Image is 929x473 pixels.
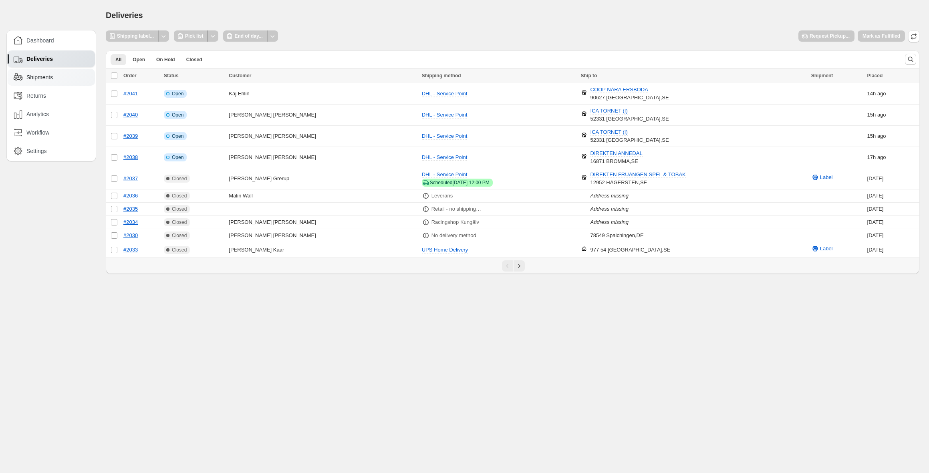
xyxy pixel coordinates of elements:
[226,229,419,242] td: [PERSON_NAME] [PERSON_NAME]
[586,105,633,117] button: ICA TORNET (I)
[590,129,628,136] span: ICA TORNET (I)
[422,112,468,118] span: DHL - Service Point
[417,151,472,164] button: DHL - Service Point
[26,36,54,44] span: Dashboard
[811,73,833,78] span: Shipment
[417,168,472,181] button: DHL - Service Point
[172,193,187,199] span: Closed
[820,245,833,253] span: Label
[417,109,472,121] button: DHL - Service Point
[123,193,138,199] a: #2036
[867,112,876,118] time: Tuesday, October 7, 2025 at 7:02:27 PM
[422,247,468,253] span: UPS Home Delivery
[867,232,884,238] time: Tuesday, September 30, 2025 at 2:37:01 PM
[172,247,187,253] span: Closed
[867,193,884,199] time: Saturday, October 4, 2025 at 10:59:58 AM
[427,229,481,242] button: No delivery method
[26,147,47,155] span: Settings
[431,192,453,200] p: Leverans
[26,110,49,118] span: Analytics
[427,203,486,215] button: Retail - no shipping required
[123,219,138,225] a: #2034
[431,205,482,213] p: Retail - no shipping required
[106,258,919,274] nav: Pagination
[226,242,419,258] td: [PERSON_NAME] Kaar
[427,216,484,229] button: Racingshop Kungälv
[820,173,833,181] span: Label
[867,219,884,225] time: Thursday, October 2, 2025 at 4:58:56 PM
[422,154,468,160] span: DHL - Service Point
[123,133,138,139] a: #2039
[123,112,138,118] a: #2040
[905,54,916,65] button: Search and filter results
[417,87,472,100] button: DHL - Service Point
[586,147,647,160] button: DIREKTEN ANNEDAL
[229,73,251,78] span: Customer
[417,130,472,143] button: DHL - Service Point
[590,206,629,212] i: Address missing
[590,246,671,254] div: 977 54 [GEOGRAPHIC_DATA] , SE
[226,189,419,203] td: Malin Wall
[172,232,187,239] span: Closed
[586,126,633,139] button: ICA TORNET (I)
[867,247,884,253] time: Thursday, October 2, 2025 at 11:32:39 AM
[123,154,138,160] a: #2038
[26,129,49,137] span: Workflow
[806,242,838,255] button: Label
[581,73,597,78] span: Ship to
[226,216,419,229] td: [PERSON_NAME] [PERSON_NAME]
[106,11,143,20] span: Deliveries
[586,83,653,96] button: COOP NÄRA ERSBODA
[590,107,669,123] div: 52331 [GEOGRAPHIC_DATA] , SE
[172,91,183,97] span: Open
[226,168,419,189] td: [PERSON_NAME] Grerup
[133,56,145,63] span: Open
[123,91,138,97] a: #2041
[422,171,468,177] span: DHL - Service Point
[417,244,473,256] button: UPS Home Delivery
[226,147,419,168] td: [PERSON_NAME] [PERSON_NAME]
[26,92,46,100] span: Returns
[865,83,919,105] td: ago
[226,126,419,147] td: [PERSON_NAME] [PERSON_NAME]
[26,55,53,63] span: Deliveries
[123,232,138,238] a: #2030
[172,219,187,225] span: Closed
[172,206,187,212] span: Closed
[172,112,183,118] span: Open
[427,189,457,202] button: Leverans
[422,133,468,139] span: DHL - Service Point
[431,218,479,226] p: Racingshop Kungälv
[172,175,187,182] span: Closed
[865,105,919,126] td: ago
[867,73,883,78] span: Placed
[172,154,183,161] span: Open
[115,56,121,63] span: All
[806,171,838,184] button: Label
[590,219,629,225] i: Address missing
[586,168,691,181] button: DIREKTEN FRUÄNGEN SPEL & TOBAK
[867,154,876,160] time: Tuesday, October 7, 2025 at 5:07:23 PM
[867,91,876,97] time: Tuesday, October 7, 2025 at 7:53:58 PM
[156,56,175,63] span: On Hold
[590,231,644,240] div: 78549 Spaichingen , DE
[590,193,629,199] i: Address missing
[172,133,183,139] span: Open
[123,206,138,212] a: #2035
[865,147,919,168] td: ago
[590,150,643,157] span: DIREKTEN ANNEDAL
[422,91,468,97] span: DHL - Service Point
[590,86,669,102] div: 90627 [GEOGRAPHIC_DATA] , SE
[514,260,525,272] button: Next
[164,73,179,78] span: Status
[123,247,138,253] a: #2033
[186,56,202,63] span: Closed
[590,149,643,165] div: 16871 BROMMA , SE
[867,206,884,212] time: Saturday, October 4, 2025 at 10:29:03 AM
[590,87,648,93] span: COOP NÄRA ERSBODA
[123,73,137,78] span: Order
[590,128,669,144] div: 52331 [GEOGRAPHIC_DATA] , SE
[865,126,919,147] td: ago
[430,179,490,186] div: Scheduled [DATE] 12:00 PM
[422,73,461,78] span: Shipping method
